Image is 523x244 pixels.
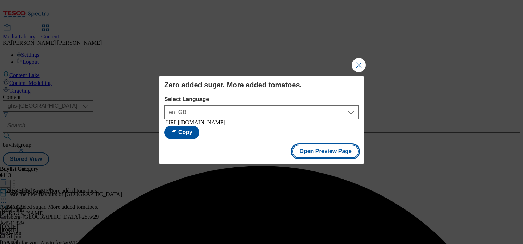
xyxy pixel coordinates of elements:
[164,119,359,126] div: [URL][DOMAIN_NAME]
[164,96,359,102] label: Select Language
[352,58,366,72] button: Close Modal
[164,126,199,139] button: Copy
[292,145,359,158] button: Open Preview Page
[159,76,364,164] div: Modal
[164,81,359,89] h4: Zero added sugar. More added tomatoes.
